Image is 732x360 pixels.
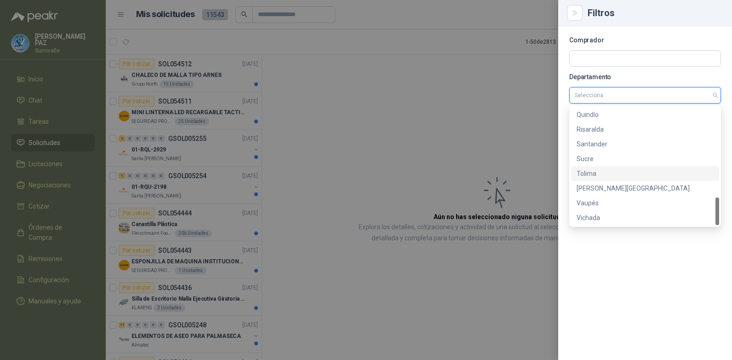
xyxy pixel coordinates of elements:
[569,74,721,80] p: Departamento
[577,124,714,134] div: Risaralda
[577,183,714,193] div: [PERSON_NAME][GEOGRAPHIC_DATA]
[577,110,714,120] div: Quindío
[577,154,714,164] div: Sucre
[571,166,719,181] div: Tolima
[571,107,719,122] div: Quindío
[577,198,714,208] div: Vaupés
[577,168,714,179] div: Tolima
[571,196,719,210] div: Vaupés
[571,151,719,166] div: Sucre
[577,213,714,223] div: Vichada
[577,139,714,149] div: Santander
[571,137,719,151] div: Santander
[571,122,719,137] div: Risaralda
[569,37,721,43] p: Comprador
[571,210,719,225] div: Vichada
[588,8,721,17] div: Filtros
[571,181,719,196] div: Valle del Cauca
[569,7,580,18] button: Close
